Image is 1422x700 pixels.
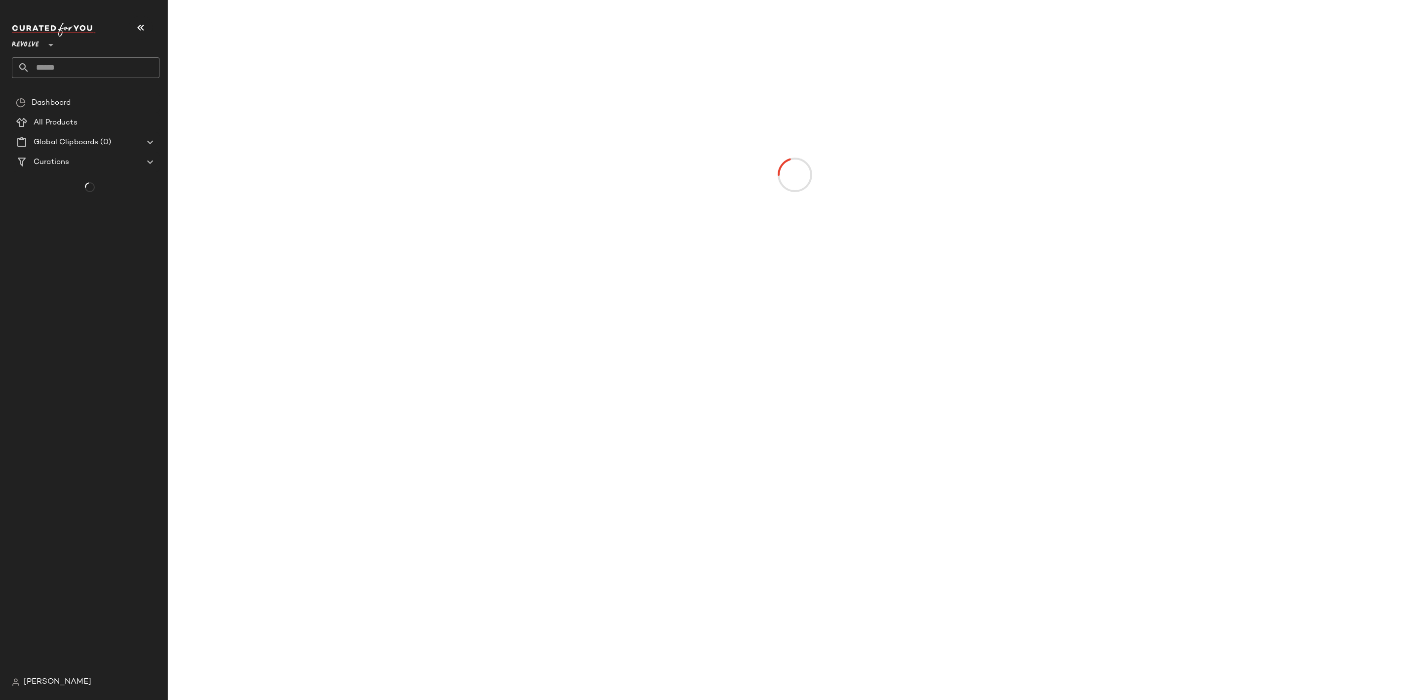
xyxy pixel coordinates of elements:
span: Dashboard [32,97,71,109]
img: svg%3e [12,678,20,686]
img: svg%3e [16,98,26,108]
img: cfy_white_logo.C9jOOHJF.svg [12,23,96,37]
span: Revolve [12,34,39,51]
span: (0) [98,137,111,148]
span: All Products [34,117,78,128]
span: Global Clipboards [34,137,98,148]
span: [PERSON_NAME] [24,676,91,688]
span: Curations [34,157,69,168]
